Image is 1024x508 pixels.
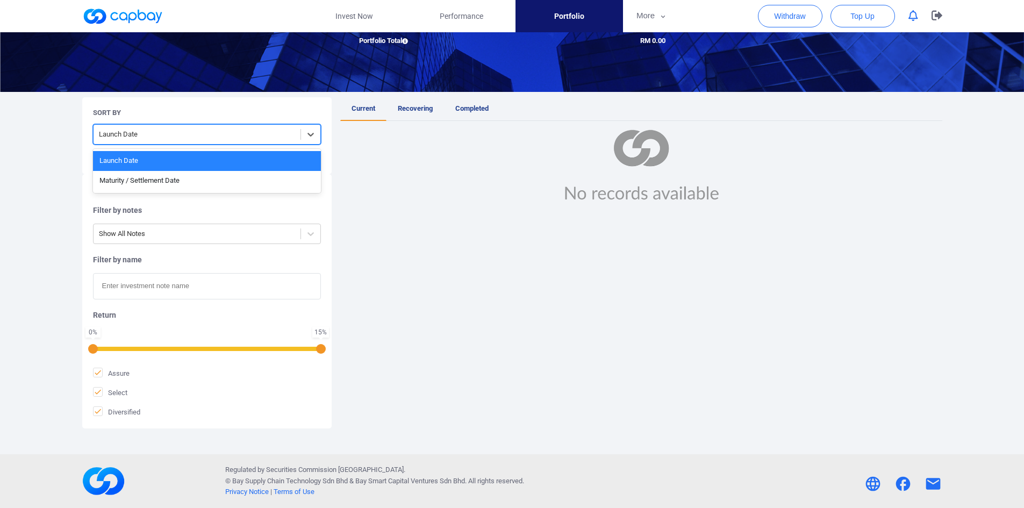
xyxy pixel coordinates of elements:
[88,329,98,335] div: 0 %
[554,10,584,22] span: Portfolio
[93,368,130,378] span: Assure
[93,205,321,215] h5: Filter by notes
[355,477,465,485] span: Bay Smart Capital Ventures Sdn Bhd
[93,108,121,118] h5: Sort By
[758,5,822,27] button: Withdraw
[440,10,483,22] span: Performance
[640,37,665,45] span: RM 0.00
[93,310,321,320] h5: Return
[93,171,321,191] div: Maturity / Settlement Date
[93,406,140,417] span: Diversified
[93,151,321,171] div: Launch Date
[352,104,375,112] span: Current
[225,464,524,498] p: Regulated by Securities Commission [GEOGRAPHIC_DATA]. © Bay Supply Chain Technology Sdn Bhd & . A...
[82,460,125,503] img: footerLogo
[93,387,127,398] span: Select
[551,130,732,202] img: noRecord
[314,329,327,335] div: 15 %
[351,35,512,47] div: Portfolio Total
[455,104,489,112] span: Completed
[398,104,433,112] span: Recovering
[850,11,874,22] span: Top Up
[93,273,321,299] input: Enter investment note name
[93,255,321,264] h5: Filter by name
[274,488,314,496] a: Terms of Use
[830,5,895,27] button: Top Up
[225,488,269,496] a: Privacy Notice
